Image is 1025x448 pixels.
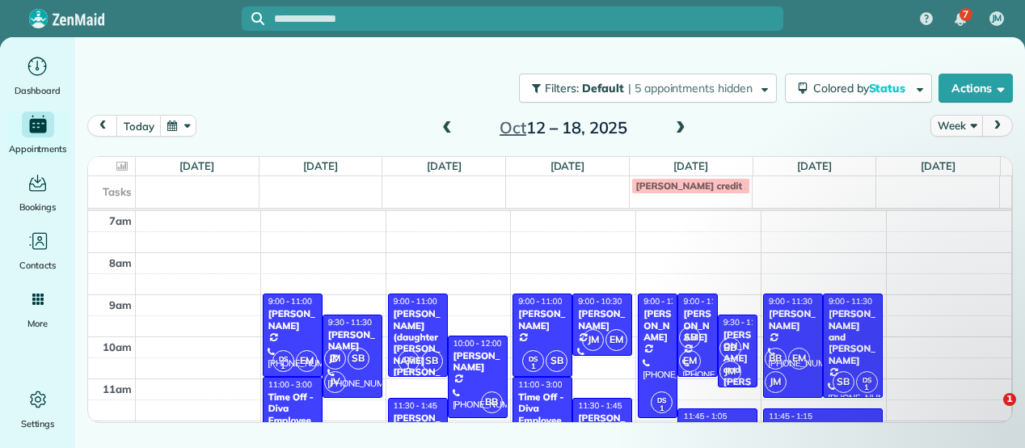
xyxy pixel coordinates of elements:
div: [PERSON_NAME] [453,350,503,374]
button: Focus search [242,12,264,25]
div: [PERSON_NAME] and [PERSON_NAME] [723,329,753,411]
span: DS [529,354,538,363]
span: EM [605,329,627,351]
button: Week [930,115,983,137]
span: 9:00 - 11:00 [268,296,312,306]
small: 1 [857,380,877,395]
span: 11:00 - 3:00 [518,379,562,390]
a: [DATE] [673,159,708,172]
span: BB [765,348,787,370]
span: BB [481,391,503,413]
a: [DATE] [427,159,462,172]
span: Bookings [19,199,57,215]
a: Dashboard [6,53,69,99]
span: SB [546,350,567,372]
div: [PERSON_NAME] [517,308,567,332]
span: DS [279,354,288,363]
span: JM [719,361,741,382]
a: Appointments [6,112,69,157]
span: SB [348,348,369,370]
span: SB [421,350,443,372]
span: 11:00 - 3:00 [268,379,312,390]
div: [PERSON_NAME] and [PERSON_NAME] [828,308,878,366]
a: Filters: Default | 5 appointments hidden [511,74,777,103]
h2: 12 – 18, 2025 [462,119,664,137]
small: 1 [523,359,543,374]
small: 1 [652,401,672,416]
div: 7 unread notifications [943,2,977,37]
span: 8am [109,256,132,269]
span: 9:00 - 10:30 [578,296,622,306]
div: [PERSON_NAME] [682,308,712,343]
button: Filters: Default | 5 appointments hidden [519,74,777,103]
span: Default [582,81,625,95]
div: Time Off - Diva Employee Time Off. [517,391,567,438]
a: Settings [6,387,69,432]
small: 1 [273,359,293,374]
span: DS [404,354,413,363]
span: DS [657,395,666,404]
a: Contacts [6,228,69,273]
button: today [116,115,161,137]
button: Colored byStatus [785,74,932,103]
a: [DATE] [550,159,585,172]
span: 9:00 - 11:30 [769,296,812,306]
span: 7 [963,8,968,21]
span: 10:00 - 12:00 [453,338,502,349]
span: Contacts [19,257,56,273]
span: 9:00 - 11:00 [518,296,562,306]
span: [PERSON_NAME] credit 3.25 from 10/2 [636,180,810,192]
button: next [982,115,1013,137]
div: [PERSON_NAME] [268,308,318,332]
div: [PERSON_NAME] [577,412,627,436]
span: 9:00 - 11:00 [683,296,727,306]
span: 9:00 - 11:00 [394,296,437,306]
span: 11:45 - 1:15 [769,411,812,421]
span: More [27,315,48,332]
span: | 5 appointments hidden [628,81,753,95]
small: 1 [399,359,419,374]
span: JM [582,329,604,351]
span: EM [788,348,810,370]
span: Status [869,81,909,95]
span: 11am [103,382,132,395]
span: 11:30 - 1:45 [394,400,437,411]
a: [DATE] [179,159,214,172]
span: Filters: [545,81,579,95]
div: [PERSON_NAME] [643,308,673,343]
span: 9:00 - 12:00 [643,296,687,306]
span: 11:45 - 1:05 [683,411,727,421]
span: JM [992,12,1002,25]
div: [PERSON_NAME] [327,329,378,353]
span: Settings [21,416,55,432]
div: [PERSON_NAME] [577,308,627,332]
span: BB [719,337,741,359]
a: [DATE] [921,159,955,172]
a: [DATE] [303,159,338,172]
iframe: Intercom live chat [970,393,1009,432]
span: JM [765,371,787,393]
span: JM [324,348,346,370]
span: SB [679,327,701,349]
span: Colored by [813,81,911,95]
span: 9am [109,298,132,311]
button: prev [87,115,118,137]
a: Bookings [6,170,69,215]
span: DS [863,375,871,384]
span: 10am [103,340,132,353]
svg: Focus search [251,12,264,25]
span: Appointments [9,141,67,157]
a: [DATE] [797,159,832,172]
span: EM [679,350,701,372]
span: 7am [109,214,132,227]
span: EM [296,350,318,372]
div: [PERSON_NAME] [768,308,818,332]
span: Dashboard [15,82,61,99]
span: 1 [1003,393,1016,406]
div: Time Off - Diva Employee Time Off. [268,391,318,438]
div: [PERSON_NAME] [393,412,443,436]
span: 9:00 - 11:30 [829,296,872,306]
span: Oct [500,117,526,137]
div: [PERSON_NAME] (daughter [PERSON_NAME] [PERSON_NAME]) [PERSON_NAME] [393,308,443,412]
span: JV [324,371,346,393]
